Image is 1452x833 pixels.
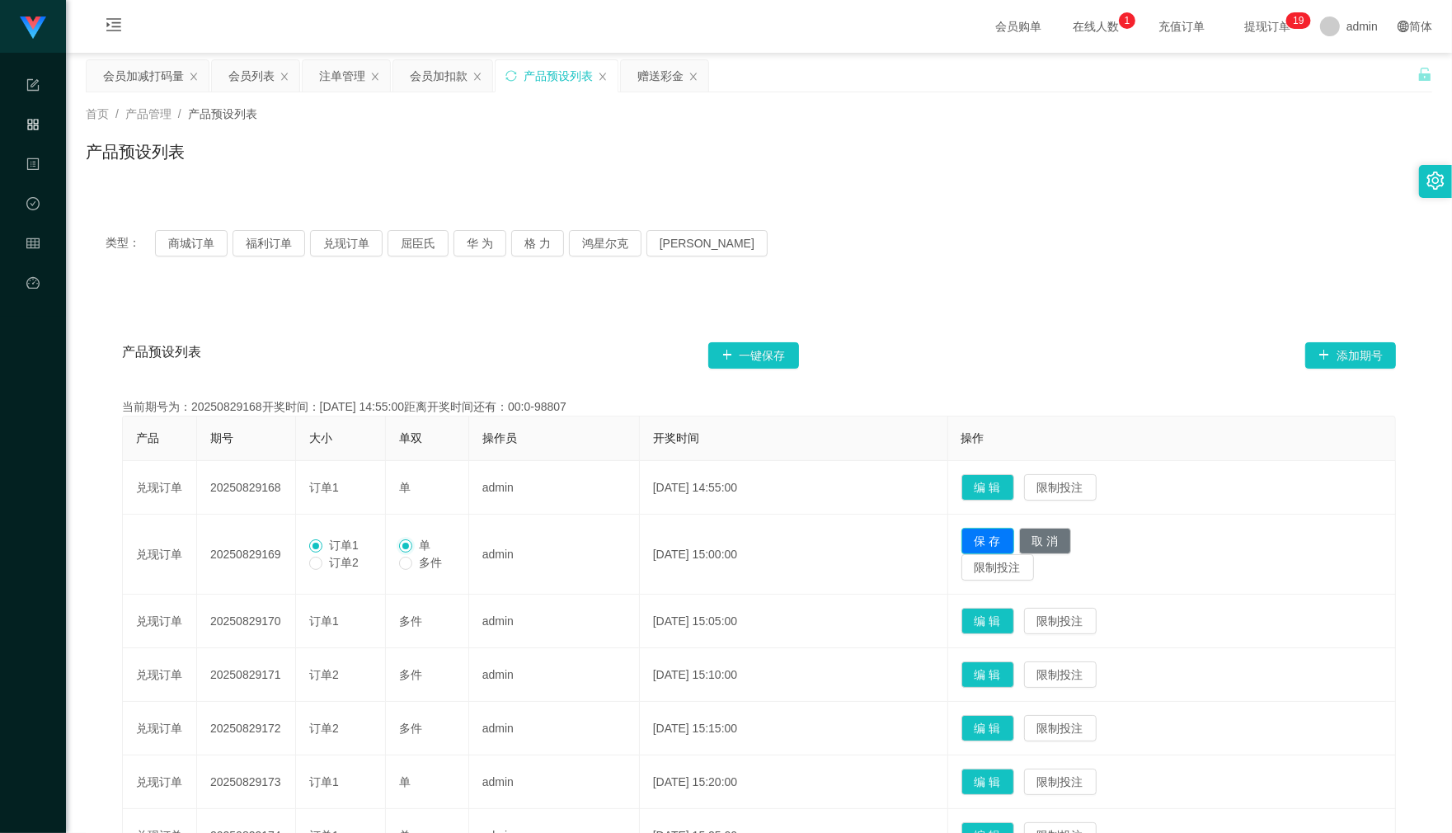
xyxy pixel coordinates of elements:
td: 20250829170 [197,595,296,648]
button: 编 辑 [961,769,1014,795]
span: 订单2 [309,668,339,681]
td: 兑现订单 [123,515,197,595]
button: 图标: plus一键保存 [708,342,799,369]
td: 20250829173 [197,755,296,809]
button: 限制投注 [1024,715,1097,741]
td: 兑现订单 [123,702,197,755]
div: 赠送彩金 [637,60,684,92]
td: admin [469,595,640,648]
td: admin [469,755,640,809]
button: 福利订单 [233,230,305,256]
span: 产品 [136,431,159,445]
td: 兑现订单 [123,648,197,702]
div: 会员加扣款 [410,60,468,92]
span: 多件 [412,556,449,569]
i: 图标: global [1398,21,1409,32]
button: [PERSON_NAME] [646,230,768,256]
button: 商城订单 [155,230,228,256]
span: 类型： [106,230,155,256]
td: admin [469,702,640,755]
button: 屈臣氏 [388,230,449,256]
button: 限制投注 [1024,474,1097,501]
span: 首页 [86,107,109,120]
i: 图标: close [472,72,482,82]
button: 限制投注 [961,554,1034,581]
i: 图标: appstore-o [26,111,40,144]
td: admin [469,648,640,702]
span: 单 [412,539,437,552]
span: 多件 [399,722,422,735]
span: 内容中心 [26,158,40,305]
span: 数据中心 [26,198,40,345]
td: 20250829171 [197,648,296,702]
button: 编 辑 [961,608,1014,634]
span: 操作 [961,431,984,445]
i: 图标: check-circle-o [26,190,40,223]
i: 图标: setting [1426,172,1445,190]
button: 取 消 [1019,528,1072,554]
span: 会员管理 [26,238,40,384]
td: [DATE] 15:15:00 [640,702,948,755]
span: 产品预设列表 [122,342,201,369]
td: 20250829168 [197,461,296,515]
span: 产品预设列表 [188,107,257,120]
i: 图标: close [370,72,380,82]
span: 期号 [210,431,233,445]
button: 鸿星尔克 [569,230,641,256]
span: / [115,107,119,120]
button: 华 为 [453,230,506,256]
button: 保 存 [961,528,1014,554]
span: 产品管理 [125,107,172,120]
span: 提现订单 [1236,21,1299,32]
sup: 19 [1286,12,1310,29]
span: 产品管理 [26,119,40,266]
td: 兑现订单 [123,755,197,809]
div: 当前期号为：20250829168开奖时间：[DATE] 14:55:00距离开奖时间还有：00:0-98807 [122,398,1396,416]
span: 订单1 [322,539,365,552]
button: 限制投注 [1024,661,1097,688]
span: 系统配置 [26,79,40,226]
p: 9 [1299,12,1304,29]
td: [DATE] 15:00:00 [640,515,948,595]
td: [DATE] 14:55:00 [640,461,948,515]
div: 产品预设列表 [524,60,593,92]
button: 限制投注 [1024,608,1097,634]
span: 在线人数 [1064,21,1127,32]
span: 操作员 [482,431,517,445]
div: 会员加减打码量 [103,60,184,92]
span: 开奖时间 [653,431,699,445]
span: 大小 [309,431,332,445]
td: [DATE] 15:20:00 [640,755,948,809]
button: 限制投注 [1024,769,1097,795]
img: logo.9652507e.png [20,16,46,40]
i: 图标: sync [505,70,517,82]
i: 图标: profile [26,150,40,183]
div: 会员列表 [228,60,275,92]
span: 单双 [399,431,422,445]
span: 单 [399,481,411,494]
span: 订单2 [322,556,365,569]
span: 多件 [399,614,422,628]
button: 兑现订单 [310,230,383,256]
span: 多件 [399,668,422,681]
span: 充值订单 [1150,21,1213,32]
span: 订单2 [309,722,339,735]
button: 编 辑 [961,715,1014,741]
td: admin [469,461,640,515]
i: 图标: close [598,72,608,82]
td: 兑现订单 [123,595,197,648]
i: 图标: menu-unfold [86,1,142,54]
button: 图标: plus添加期号 [1305,342,1396,369]
td: 20250829169 [197,515,296,595]
sup: 1 [1119,12,1135,29]
td: [DATE] 15:05:00 [640,595,948,648]
span: 订单1 [309,614,339,628]
div: 注单管理 [319,60,365,92]
i: 图标: form [26,71,40,104]
td: [DATE] 15:10:00 [640,648,948,702]
i: 图标: close [189,72,199,82]
span: 单 [399,775,411,788]
i: 图标: table [26,229,40,262]
p: 1 [1293,12,1299,29]
i: 图标: unlock [1417,67,1432,82]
